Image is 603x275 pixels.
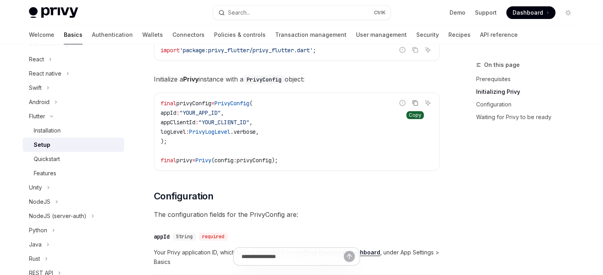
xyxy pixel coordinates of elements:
a: Setup [23,138,124,152]
a: Configuration [476,98,581,111]
div: appId [154,233,170,241]
span: "YOUR_CLIENT_ID" [199,119,249,126]
span: appId [161,109,176,116]
div: Search... [228,8,250,17]
a: Authentication [92,25,133,44]
span: privyConfig); [237,157,278,164]
a: Installation [23,123,124,138]
span: : [195,119,199,126]
button: Copy the contents from the code block [410,45,420,55]
span: (config [211,157,234,164]
span: Ctrl K [374,9,386,16]
span: Configuration [154,190,213,203]
button: Toggle Flutter section [23,109,124,123]
div: Unity [29,183,42,192]
div: Copy [406,111,424,119]
span: import [161,47,180,54]
div: Features [34,169,56,178]
span: final [161,157,176,164]
button: Toggle NodeJS section [23,195,124,209]
div: required [199,233,228,241]
a: Initializing Privy [476,85,581,98]
input: Ask a question... [241,248,344,265]
a: Support [475,9,497,17]
span: : [176,109,180,116]
button: Toggle Rust section [23,252,124,266]
button: Toggle Python section [23,223,124,237]
button: Copy the contents from the code block [410,98,420,108]
div: Flutter [29,112,45,121]
img: light logo [29,7,78,18]
span: privy [176,157,192,164]
button: Toggle Swift section [23,81,124,95]
a: Waiting for Privy to be ready [476,111,581,123]
a: Demo [450,9,465,17]
span: Initialize a instance with a object: [154,74,440,85]
a: Quickstart [23,152,124,166]
a: Prerequisites [476,73,581,85]
div: React [29,55,44,64]
span: String [176,233,193,240]
button: Ask AI [423,98,433,108]
span: = [211,100,214,107]
a: Security [416,25,439,44]
button: Toggle Java section [23,237,124,252]
a: Features [23,166,124,180]
button: Toggle dark mode [562,6,574,19]
span: "YOUR_APP_ID" [180,109,221,116]
a: Welcome [29,25,54,44]
span: 'package:privy_flutter/privy_flutter.dart' [180,47,313,54]
span: : [186,128,189,135]
span: logLevel [161,128,186,135]
div: React native [29,69,61,78]
button: Toggle React section [23,52,124,66]
span: The configuration fields for the PrivyConfig are: [154,209,440,220]
div: NodeJS (server-auth) [29,211,86,221]
button: Report incorrect code [397,98,408,108]
span: final [161,100,176,107]
div: Android [29,97,50,107]
span: ); [161,138,167,145]
a: Policies & controls [214,25,266,44]
button: Open search [213,6,391,20]
a: Recipes [448,25,471,44]
span: PrivyLogLevel [189,128,230,135]
span: privyConfig [176,100,211,107]
a: Connectors [172,25,205,44]
button: Toggle Unity section [23,180,124,195]
span: PrivyConfig [214,100,249,107]
a: Wallets [142,25,163,44]
strong: Privy [183,75,199,83]
div: Swift [29,83,42,93]
a: User management [356,25,407,44]
button: Toggle React native section [23,66,124,81]
span: Privy [195,157,211,164]
button: Toggle NodeJS (server-auth) section [23,209,124,223]
div: Setup [34,140,50,150]
a: Transaction management [275,25,346,44]
button: Report incorrect code [397,45,408,55]
button: Toggle Android section [23,95,124,109]
span: : [234,157,237,164]
div: Python [29,226,47,235]
button: Ask AI [423,45,433,55]
span: , [249,119,253,126]
div: Quickstart [34,154,60,164]
a: API reference [480,25,518,44]
div: NodeJS [29,197,50,207]
div: Installation [34,126,61,135]
div: Rust [29,254,40,264]
div: Java [29,240,42,249]
a: Basics [64,25,82,44]
a: Dashboard [506,6,555,19]
span: Dashboard [513,9,543,17]
span: appClientId [161,119,195,126]
span: ; [313,47,316,54]
code: PrivyConfig [243,75,285,84]
span: ( [249,100,253,107]
span: = [192,157,195,164]
span: On this page [484,60,520,70]
span: .verbose, [230,128,259,135]
button: Send message [344,251,355,262]
span: , [221,109,224,116]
